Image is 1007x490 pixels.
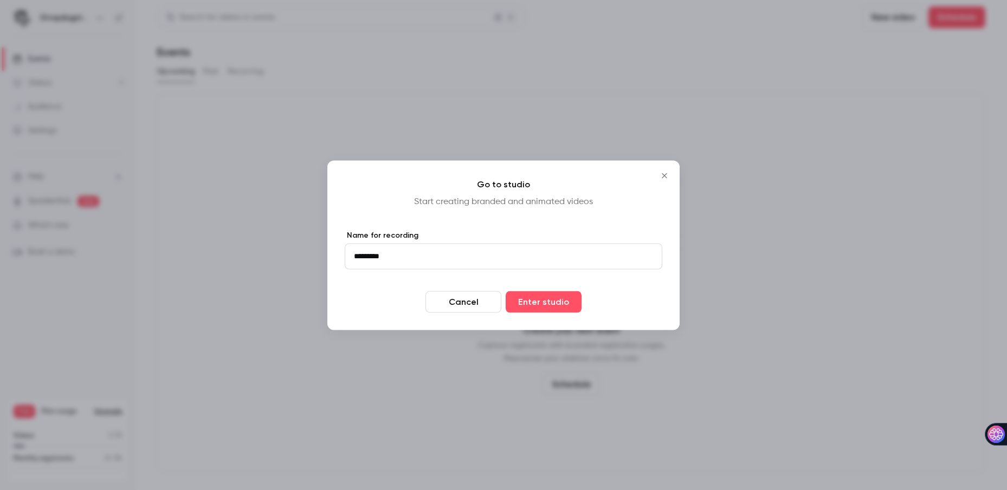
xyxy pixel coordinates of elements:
[654,165,675,186] button: Close
[506,291,582,312] button: Enter studio
[345,178,662,191] h4: Go to studio
[345,230,662,240] label: Name for recording
[345,195,662,208] p: Start creating branded and animated videos
[425,291,501,312] button: Cancel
